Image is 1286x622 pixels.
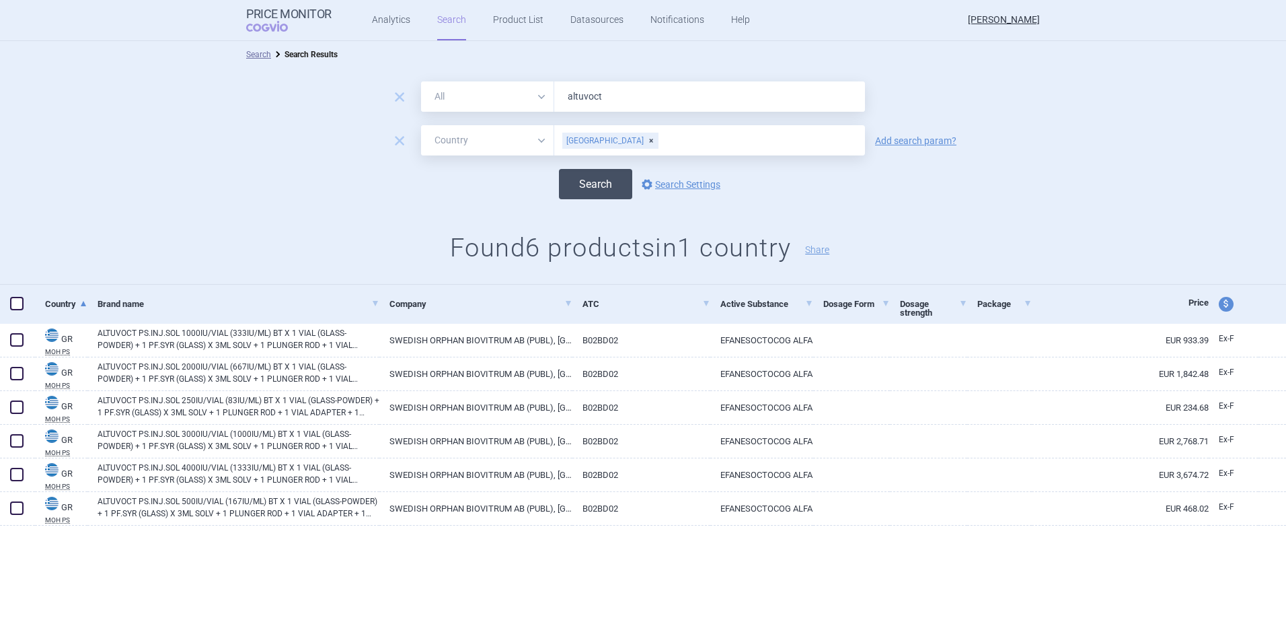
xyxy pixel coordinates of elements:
[98,327,379,351] a: ALTUVOCT PS.INJ.SOL 1000IU/VIAL (333IU/ML) BT X 1 VIAL (GLASS-POWDER) + 1 PF.SYR (GLASS) X 3ML SO...
[45,483,87,490] abbr: MOH PS — List of medicinal products published by the Ministry of Health, Greece.
[720,287,813,320] a: Active Substance
[559,169,632,199] button: Search
[572,391,710,424] a: B02BD02
[35,394,87,423] a: GRGRMOH PS
[389,287,572,320] a: Company
[710,324,813,357] a: EFANESOCTOCOG ALFA
[1219,401,1234,411] span: Ex-factory price
[1209,497,1258,518] a: Ex-F
[45,517,87,524] abbr: MOH PS — List of medicinal products published by the Ministry of Health, Greece.
[98,428,379,452] a: ALTUVOCT PS.INJ.SOL 3000IU/VIAL (1000IU/ML) BT X 1 VIAL (GLASS-POWDER) + 1 PF.SYR (GLASS) X 3ML S...
[710,492,813,525] a: EFANESOCTOCOG ALFA
[98,287,379,320] a: Brand name
[35,361,87,389] a: GRGRMOH PS
[271,48,338,61] li: Search Results
[1219,368,1234,377] span: Ex-factory price
[875,136,956,145] a: Add search param?
[1209,363,1258,383] a: Ex-F
[1032,492,1209,525] a: EUR 468.02
[710,425,813,458] a: EFANESOCTOCOG ALFA
[45,329,59,342] img: Greece
[98,361,379,385] a: ALTUVOCT PS.INJ.SOL 2000IU/VIAL (667IU/ML) BT X 1 VIAL (GLASS-POWDER) + 1 PF.SYR (GLASS) X 3ML SO...
[246,50,271,59] a: Search
[1219,435,1234,444] span: Ex-factory price
[45,450,87,456] abbr: MOH PS — List of medicinal products published by the Ministry of Health, Greece.
[805,245,829,254] button: Share
[35,327,87,355] a: GRGRMOH PS
[45,416,87,423] abbr: MOH PS — List of medicinal products published by the Ministry of Health, Greece.
[246,7,332,21] strong: Price Monitor
[246,48,271,61] li: Search
[45,349,87,355] abbr: MOH PS — List of medicinal products published by the Ministry of Health, Greece.
[1209,430,1258,450] a: Ex-F
[1219,469,1234,478] span: Ex-factory price
[572,492,710,525] a: B02BD02
[379,391,572,424] a: SWEDISH ORPHAN BIOVITRUM AB (PUBL), [GEOGRAPHIC_DATA], [GEOGRAPHIC_DATA]
[379,357,572,390] a: SWEDISH ORPHAN BIOVITRUM AB (PUBL), [GEOGRAPHIC_DATA], [GEOGRAPHIC_DATA]
[98,394,379,419] a: ALTUVOCT PS.INJ.SOL 250IU/VIAL (83IU/ML) BT X 1 VIAL (GLASS-POWDER) + 1 PF.SYR (GLASS) X 3ML SOLV...
[1032,425,1209,458] a: EUR 2,768.71
[35,462,87,490] a: GRGRMOH PS
[379,492,572,525] a: SWEDISH ORPHAN BIOVITRUM AB (PUBL), [GEOGRAPHIC_DATA], [GEOGRAPHIC_DATA]
[639,176,720,193] a: Search Settings
[562,133,658,149] div: [GEOGRAPHIC_DATA]
[1032,458,1209,491] a: EUR 3,674.72
[900,287,967,329] a: Dosage strength
[45,429,59,443] img: Greece
[379,425,572,458] a: SWEDISH ORPHAN BIOVITRUM AB (PUBL), [GEOGRAPHIC_DATA], [GEOGRAPHIC_DATA]
[1209,464,1258,484] a: Ex-F
[246,7,332,33] a: Price MonitorCOGVIO
[572,324,710,357] a: B02BD02
[45,287,87,320] a: Country
[572,357,710,390] a: B02BD02
[1032,324,1209,357] a: EUR 933.39
[823,287,891,320] a: Dosage Form
[1188,298,1209,308] span: Price
[246,21,307,32] span: COGVIO
[45,396,59,409] img: Greece
[977,287,1032,320] a: Package
[379,458,572,491] a: SWEDISH ORPHAN BIOVITRUM AB (PUBL), [GEOGRAPHIC_DATA], [GEOGRAPHIC_DATA]
[379,324,572,357] a: SWEDISH ORPHAN BIOVITRUM AB (PUBL), [GEOGRAPHIC_DATA], [GEOGRAPHIC_DATA]
[1219,502,1234,512] span: Ex-factory price
[35,428,87,456] a: GRGRMOH PS
[1032,391,1209,424] a: EUR 234.68
[710,357,813,390] a: EFANESOCTOCOG ALFA
[1032,357,1209,390] a: EUR 1,842.48
[1209,329,1258,349] a: Ex-F
[285,50,338,59] strong: Search Results
[710,458,813,491] a: EFANESOCTOCOG ALFA
[1219,334,1234,343] span: Ex-factory price
[710,391,813,424] a: EFANESOCTOCOG ALFA
[98,462,379,486] a: ALTUVOCT PS.INJ.SOL 4000IU/VIAL (1333IU/ML) BT X 1 VIAL (GLASS-POWDER) + 1 PF.SYR (GLASS) X 3ML S...
[572,458,710,491] a: B02BD02
[35,495,87,524] a: GRGRMOH PS
[1209,396,1258,417] a: Ex-F
[572,425,710,458] a: B02BD02
[582,287,710,320] a: ATC
[45,362,59,376] img: Greece
[45,497,59,510] img: Greece
[98,495,379,520] a: ALTUVOCT PS.INJ.SOL 500IU/VIAL (167IU/ML) BT X 1 VIAL (GLASS-POWDER) + 1 PF.SYR (GLASS) X 3ML SOL...
[45,463,59,477] img: Greece
[45,382,87,389] abbr: MOH PS — List of medicinal products published by the Ministry of Health, Greece.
